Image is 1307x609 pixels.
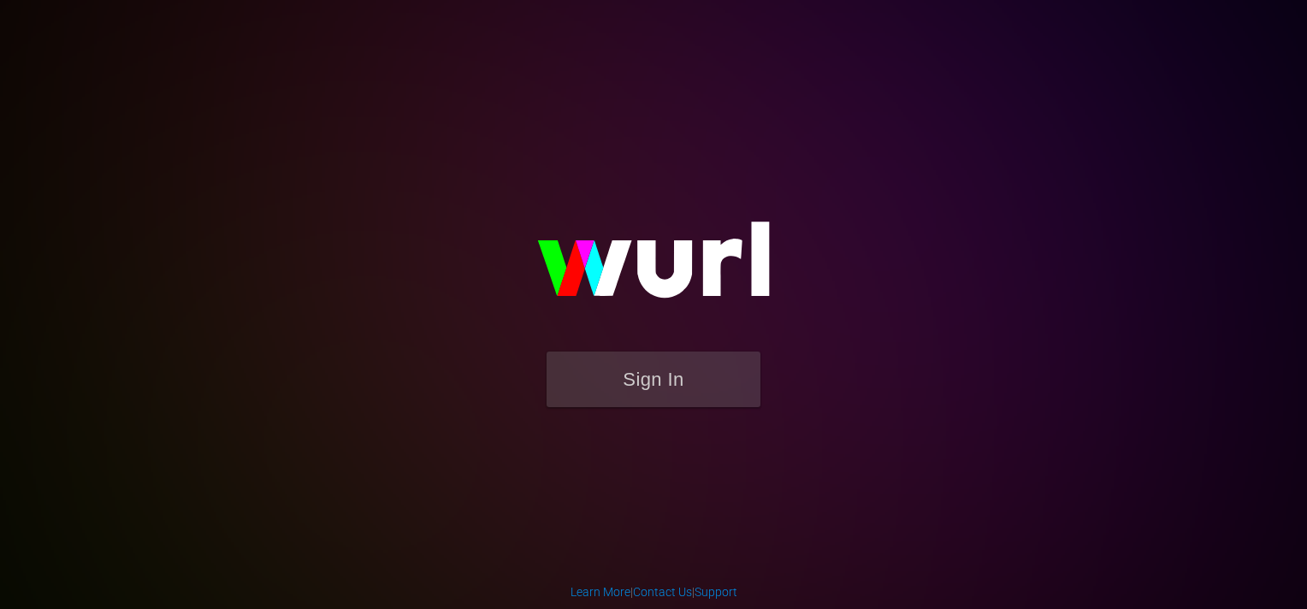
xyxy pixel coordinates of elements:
[571,583,737,600] div: | |
[547,352,760,407] button: Sign In
[571,585,630,599] a: Learn More
[482,185,825,351] img: wurl-logo-on-black-223613ac3d8ba8fe6dc639794a292ebdb59501304c7dfd60c99c58986ef67473.svg
[633,585,692,599] a: Contact Us
[695,585,737,599] a: Support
